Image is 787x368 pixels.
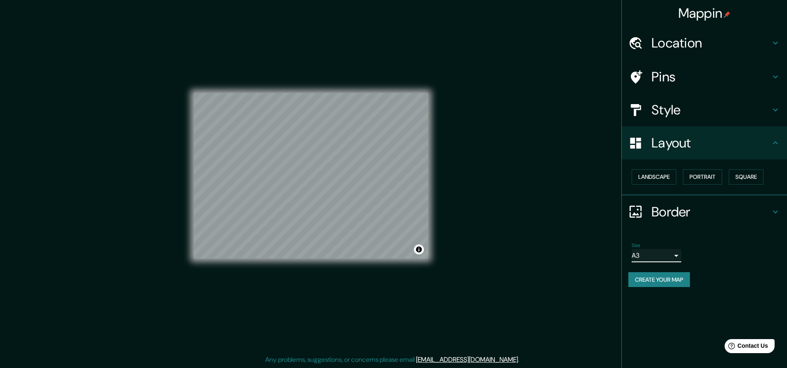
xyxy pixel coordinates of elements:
[416,355,518,364] a: [EMAIL_ADDRESS][DOMAIN_NAME]
[724,11,730,18] img: pin-icon.png
[651,204,770,220] h4: Border
[632,249,681,262] div: A3
[622,26,787,59] div: Location
[622,126,787,159] div: Layout
[632,169,676,185] button: Landscape
[265,355,519,365] p: Any problems, suggestions, or concerns please email .
[651,102,770,118] h4: Style
[628,272,690,287] button: Create your map
[521,355,522,365] div: .
[194,93,428,259] canvas: Map
[729,169,763,185] button: Square
[622,60,787,93] div: Pins
[683,169,722,185] button: Portrait
[678,5,731,21] h4: Mappin
[519,355,521,365] div: .
[632,242,640,249] label: Size
[622,195,787,228] div: Border
[651,69,770,85] h4: Pins
[713,336,778,359] iframe: Help widget launcher
[622,93,787,126] div: Style
[651,35,770,51] h4: Location
[414,245,424,254] button: Toggle attribution
[651,135,770,151] h4: Layout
